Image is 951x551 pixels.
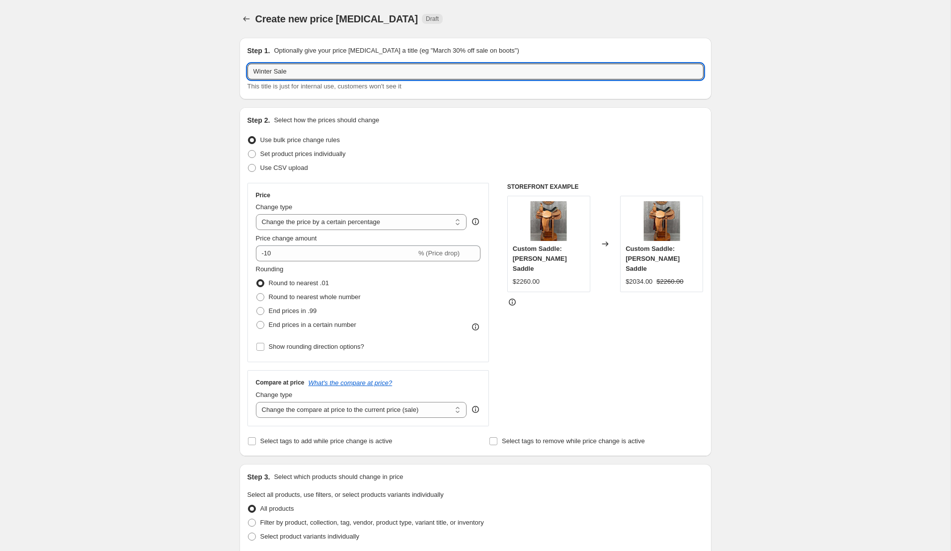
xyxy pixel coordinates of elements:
span: Select tags to remove while price change is active [502,437,645,445]
span: Custom Saddle: [PERSON_NAME] Saddle [626,245,680,272]
span: Draft [426,15,439,23]
span: All products [260,505,294,512]
h3: Compare at price [256,379,305,387]
h2: Step 1. [247,46,270,56]
span: End prices in a certain number [269,321,356,328]
span: End prices in .99 [269,307,317,315]
span: Price change amount [256,235,317,242]
input: -15 [256,245,416,261]
div: help [471,217,480,227]
h2: Step 3. [247,472,270,482]
span: Round to nearest .01 [269,279,329,287]
span: This title is just for internal use, customers won't see it [247,82,401,90]
span: Use CSV upload [260,164,308,171]
strike: $2260.00 [656,277,683,287]
button: What's the compare at price? [309,379,393,387]
img: product-saddle-10-9111-1_dff0bc67-1cfc-4fad-a0e0-dedf8ac4c6f5_80x.jpg [642,201,682,241]
span: Custom Saddle: [PERSON_NAME] Saddle [513,245,567,272]
span: Use bulk price change rules [260,136,340,144]
span: Round to nearest whole number [269,293,361,301]
span: Select product variants individually [260,533,359,540]
p: Select how the prices should change [274,115,379,125]
h6: STOREFRONT EXAMPLE [507,183,704,191]
span: Change type [256,391,293,398]
span: % (Price drop) [418,249,460,257]
h2: Step 2. [247,115,270,125]
h3: Price [256,191,270,199]
span: Show rounding direction options? [269,343,364,350]
span: Change type [256,203,293,211]
span: Select tags to add while price change is active [260,437,393,445]
span: Filter by product, collection, tag, vendor, product type, variant title, or inventory [260,519,484,526]
p: Optionally give your price [MEDICAL_DATA] a title (eg "March 30% off sale on boots") [274,46,519,56]
p: Select which products should change in price [274,472,403,482]
span: Rounding [256,265,284,273]
span: Set product prices individually [260,150,346,157]
span: Select all products, use filters, or select products variants individually [247,491,444,498]
div: $2260.00 [513,277,540,287]
span: Create new price [MEDICAL_DATA] [255,13,418,24]
input: 30% off holiday sale [247,64,704,79]
div: $2034.00 [626,277,652,287]
button: Price change jobs [239,12,253,26]
div: help [471,404,480,414]
img: product-saddle-10-9111-1_dff0bc67-1cfc-4fad-a0e0-dedf8ac4c6f5_80x.jpg [529,201,568,241]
